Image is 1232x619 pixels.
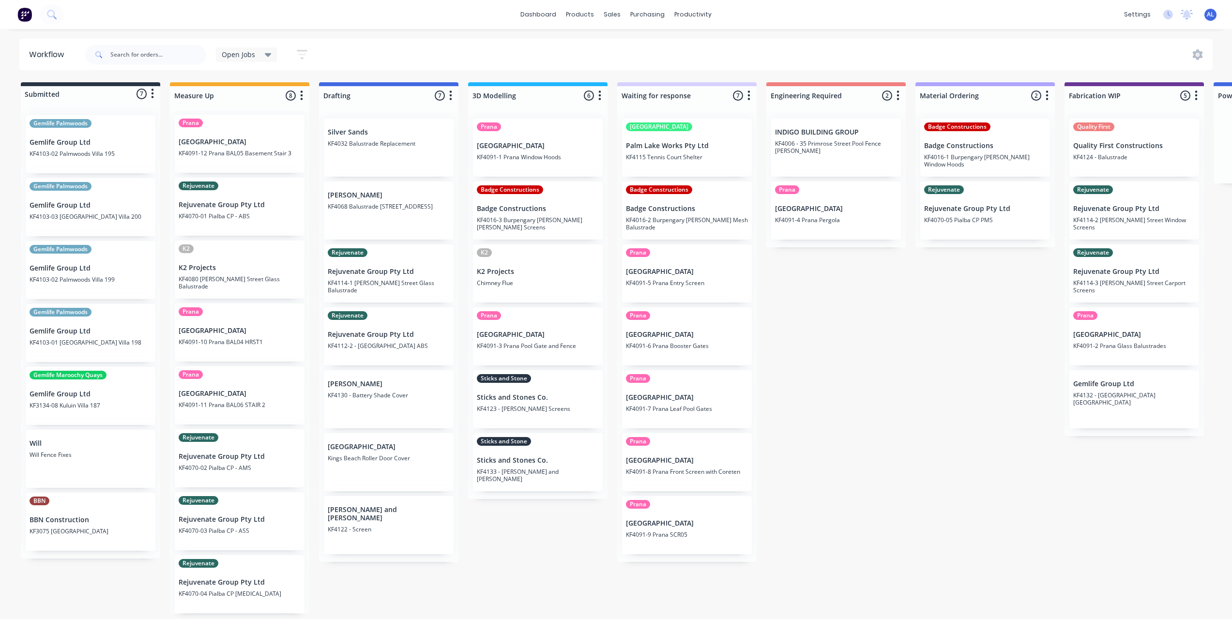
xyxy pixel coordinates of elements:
[1069,181,1199,240] div: RejuvenateRejuvenate Group Pty LtdKF4114-2 [PERSON_NAME] Street Window Screens
[626,437,650,446] div: Prana
[561,7,599,22] div: products
[1069,244,1199,302] div: RejuvenateRejuvenate Group Pty LtdKF4114-3 [PERSON_NAME] Street Carport Screens
[771,181,901,240] div: Prana[GEOGRAPHIC_DATA]KF4091-4 Prana Pergola
[179,201,301,209] p: Rejuvenate Group Pty Ltd
[179,559,218,568] div: Rejuvenate
[175,178,304,236] div: RejuvenateRejuvenate Group Pty LtdKF4070-01 Pialba CP - ABS
[175,241,304,299] div: K2K2 ProjectsKF4080 [PERSON_NAME] Street Glass Balustrade
[324,119,454,177] div: Silver SandsKF4032 Balustrade Replacement
[477,142,599,150] p: [GEOGRAPHIC_DATA]
[17,7,32,22] img: Factory
[179,119,203,127] div: Prana
[626,153,748,161] p: KF4115 Tennis Court Shelter
[599,7,625,22] div: sales
[179,453,301,461] p: Rejuvenate Group Pty Ltd
[30,150,152,157] p: KF4103-02 Palmwoods Villa 195
[328,279,450,294] p: KF4114-1 [PERSON_NAME] Street Glass Balustrade
[26,367,155,425] div: Gemlife Maroochy QuaysGemlife Group LtdKF3134-08 Kuluin Villa 187
[516,7,561,22] a: dashboard
[179,578,301,587] p: Rejuvenate Group Pty Ltd
[920,181,1050,240] div: RejuvenateRejuvenate Group Pty LtdKF4070-05 Pialba CP PMS
[328,128,450,136] p: Silver Sands
[30,516,152,524] p: BBN Construction
[1073,342,1195,349] p: KF4091-2 Prana Glass Balustrades
[328,203,450,210] p: KF4068 Balustrade [STREET_ADDRESS]
[626,405,748,412] p: KF4091-7 Prana Leaf Pool Gates
[477,205,599,213] p: Badge Constructions
[477,331,599,339] p: [GEOGRAPHIC_DATA]
[1073,216,1195,231] p: KF4114-2 [PERSON_NAME] Street Window Screens
[924,205,1046,213] p: Rejuvenate Group Pty Ltd
[179,370,203,379] div: Prana
[30,138,152,147] p: Gemlife Group Ltd
[669,7,716,22] div: productivity
[626,205,748,213] p: Badge Constructions
[775,216,897,224] p: KF4091-4 Prana Pergola
[328,191,450,199] p: [PERSON_NAME]
[30,276,152,283] p: KF4103-02 Palmwoods Villa 199
[626,185,692,194] div: Badge Constructions
[175,492,304,550] div: RejuvenateRejuvenate Group Pty LtdKF4070-03 Pialba CP - ASS
[328,140,450,147] p: KF4032 Balustrade Replacement
[26,241,155,299] div: Gemlife PalmwoodsGemlife Group LtdKF4103-02 Palmwoods Villa 199
[626,279,748,287] p: KF4091-5 Prana Entry Screen
[30,497,49,505] div: BBN
[30,402,152,409] p: KF3134-08 Kuluin Villa 187
[477,311,501,320] div: Prana
[622,119,752,177] div: [GEOGRAPHIC_DATA]Palm Lake Works Pty LtdKF4115 Tennis Court Shelter
[626,519,748,528] p: [GEOGRAPHIC_DATA]
[622,181,752,240] div: Badge ConstructionsBadge ConstructionsKF4016-2 Burpengary [PERSON_NAME] Mesh Balustrade
[473,370,603,428] div: Sticks and StoneSticks and Stones Co.KF4123 - [PERSON_NAME] Screens
[175,115,304,173] div: Prana[GEOGRAPHIC_DATA]KF4091-12 Prana BAL05 Basement Stair 3
[626,331,748,339] p: [GEOGRAPHIC_DATA]
[324,433,454,491] div: [GEOGRAPHIC_DATA]Kings Beach Roller Door Cover
[1073,153,1195,161] p: KF4124 - Balustrade
[328,443,450,451] p: [GEOGRAPHIC_DATA]
[179,590,301,597] p: KF4070-04 Pialba CP [MEDICAL_DATA]
[626,342,748,349] p: KF4091-6 Prana Booster Gates
[625,7,669,22] div: purchasing
[179,464,301,471] p: KF4070-02 Pialba CP - AMS
[622,244,752,302] div: Prana[GEOGRAPHIC_DATA]KF4091-5 Prana Entry Screen
[477,216,599,231] p: KF4016-3 Burpengary [PERSON_NAME] [PERSON_NAME] Screens
[110,45,206,64] input: Search for orders...
[626,531,748,538] p: KF4091-9 Prana SCR05
[1073,248,1113,257] div: Rejuvenate
[626,248,650,257] div: Prana
[30,182,91,191] div: Gemlife Palmwoods
[179,401,301,408] p: KF4091-11 Prana BAL06 STAIR 2
[30,451,152,458] p: Will Fence Fixes
[1073,142,1195,150] p: Quality First Constructions
[179,433,218,442] div: Rejuvenate
[626,456,748,465] p: [GEOGRAPHIC_DATA]
[1207,10,1214,19] span: AL
[1073,331,1195,339] p: [GEOGRAPHIC_DATA]
[477,393,599,402] p: Sticks and Stones Co.
[1073,392,1195,406] p: KF4132 - [GEOGRAPHIC_DATA] [GEOGRAPHIC_DATA]
[626,268,748,276] p: [GEOGRAPHIC_DATA]
[30,339,152,346] p: KF4103-01 [GEOGRAPHIC_DATA] Villa 198
[473,433,603,491] div: Sticks and StoneSticks and Stones Co.KF4133 - [PERSON_NAME] and [PERSON_NAME]
[775,128,897,136] p: INDIGO BUILDING GROUP
[30,213,152,220] p: KF4103-03 [GEOGRAPHIC_DATA] Villa 200
[477,248,492,257] div: K2
[179,327,301,335] p: [GEOGRAPHIC_DATA]
[328,454,450,462] p: Kings Beach Roller Door Cover
[622,307,752,365] div: Prana[GEOGRAPHIC_DATA]KF4091-6 Prana Booster Gates
[328,392,450,399] p: KF4130 - Battery Shade Cover
[1069,307,1199,365] div: Prana[GEOGRAPHIC_DATA]KF4091-2 Prana Glass Balustrades
[30,528,152,535] p: KF3075 [GEOGRAPHIC_DATA]
[175,303,304,362] div: Prana[GEOGRAPHIC_DATA]KF4091-10 Prana BAL04 HRST1
[328,331,450,339] p: Rejuvenate Group Pty Ltd
[477,185,543,194] div: Badge Constructions
[473,119,603,177] div: Prana[GEOGRAPHIC_DATA]KF4091-1 Prana Window Hoods
[1069,370,1199,428] div: Gemlife Group LtdKF4132 - [GEOGRAPHIC_DATA] [GEOGRAPHIC_DATA]
[1073,205,1195,213] p: Rejuvenate Group Pty Ltd
[622,370,752,428] div: Prana[GEOGRAPHIC_DATA]KF4091-7 Prana Leaf Pool Gates
[175,366,304,424] div: Prana[GEOGRAPHIC_DATA]KF4091-11 Prana BAL06 STAIR 2
[328,526,450,533] p: KF4122 - Screen
[26,430,155,488] div: WillWill Fence Fixes
[626,122,692,131] div: [GEOGRAPHIC_DATA]
[324,496,454,554] div: [PERSON_NAME] and [PERSON_NAME]KF4122 - Screen
[924,142,1046,150] p: Badge Constructions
